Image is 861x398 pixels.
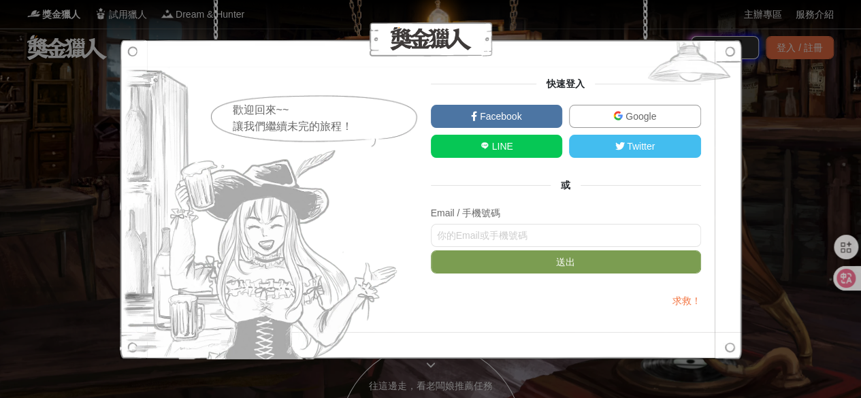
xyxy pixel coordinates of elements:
[489,141,513,152] span: LINE
[233,118,419,135] div: 讓我們繼續未完的旅程！
[636,39,742,90] img: Signup
[233,102,419,118] div: 歡迎回來~~
[120,39,402,359] img: Signup
[431,206,701,220] div: Email / 手機號碼
[480,141,489,150] img: LINE
[672,295,700,306] a: 求救！
[623,111,656,122] span: Google
[431,224,701,247] input: 你的Email或手機號碼
[624,141,655,152] span: Twitter
[613,111,623,120] img: Google
[551,180,581,190] span: 或
[536,78,595,89] span: 快速登入
[477,111,521,122] span: Facebook
[431,250,701,273] button: 送出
